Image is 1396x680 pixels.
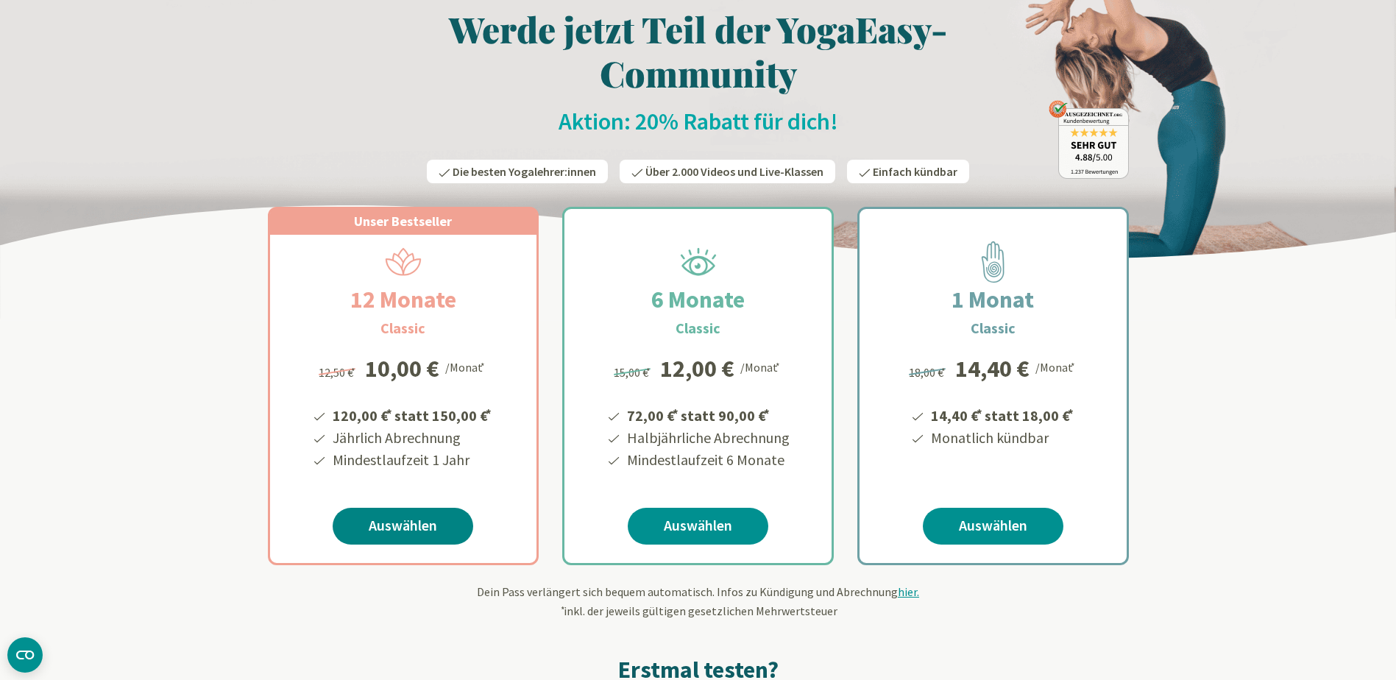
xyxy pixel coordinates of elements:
[268,107,1129,136] h2: Aktion: 20% Rabatt für dich!
[330,402,494,427] li: 120,00 € statt 150,00 €
[873,164,957,179] span: Einfach kündbar
[445,357,487,376] div: /Monat
[7,637,43,673] button: CMP-Widget öffnen
[740,357,782,376] div: /Monat
[660,357,734,380] div: 12,00 €
[559,603,837,618] span: inkl. der jeweils gültigen gesetzlichen Mehrwertsteuer
[333,508,473,545] a: Auswählen
[625,402,790,427] li: 72,00 € statt 90,00 €
[625,427,790,449] li: Halbjährliche Abrechnung
[929,427,1076,449] li: Monatlich kündbar
[319,365,358,380] span: 12,50 €
[330,449,494,471] li: Mindestlaufzeit 1 Jahr
[330,427,494,449] li: Jährlich Abrechnung
[365,357,439,380] div: 10,00 €
[676,317,720,339] h3: Classic
[453,164,596,179] span: Die besten Yogalehrer:innen
[1049,100,1129,179] img: ausgezeichnet_badge.png
[929,402,1076,427] li: 14,40 € statt 18,00 €
[354,213,452,230] span: Unser Bestseller
[909,365,948,380] span: 18,00 €
[645,164,823,179] span: Über 2.000 Videos und Live-Klassen
[315,282,492,317] h2: 12 Monate
[268,7,1129,95] h1: Werde jetzt Teil der YogaEasy-Community
[971,317,1016,339] h3: Classic
[380,317,425,339] h3: Classic
[955,357,1030,380] div: 14,40 €
[628,508,768,545] a: Auswählen
[616,282,780,317] h2: 6 Monate
[916,282,1069,317] h2: 1 Monat
[1035,357,1077,376] div: /Monat
[923,508,1063,545] a: Auswählen
[614,365,653,380] span: 15,00 €
[898,584,919,599] span: hier.
[268,583,1129,620] div: Dein Pass verlängert sich bequem automatisch. Infos zu Kündigung und Abrechnung
[625,449,790,471] li: Mindestlaufzeit 6 Monate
